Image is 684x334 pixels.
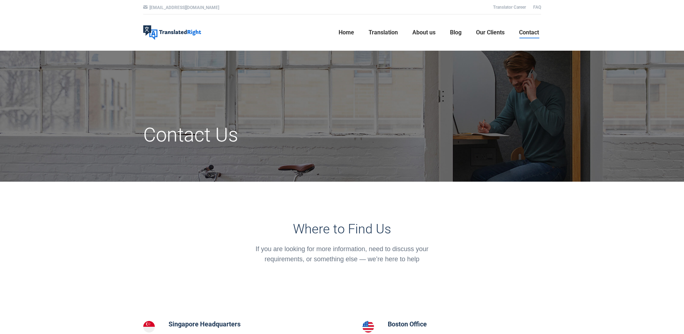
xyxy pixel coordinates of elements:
[149,5,219,10] a: [EMAIL_ADDRESS][DOMAIN_NAME]
[519,29,539,36] span: Contact
[448,21,464,44] a: Blog
[143,25,201,40] img: Translated Right
[533,5,541,10] a: FAQ
[493,5,526,10] a: Translator Career
[450,29,462,36] span: Blog
[245,221,439,237] h3: Where to Find Us
[476,29,505,36] span: Our Clients
[362,321,374,333] img: Boston Office
[336,21,356,44] a: Home
[388,319,445,329] h5: Boston Office
[339,29,354,36] span: Home
[412,29,436,36] span: About us
[143,123,405,147] h1: Contact Us
[169,319,273,329] h5: Singapore Headquarters
[366,21,400,44] a: Translation
[474,21,507,44] a: Our Clients
[143,321,155,333] img: Singapore Headquarters
[410,21,438,44] a: About us
[369,29,398,36] span: Translation
[245,244,439,264] div: If you are looking for more information, need to discuss your requirements, or something else — w...
[517,21,541,44] a: Contact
